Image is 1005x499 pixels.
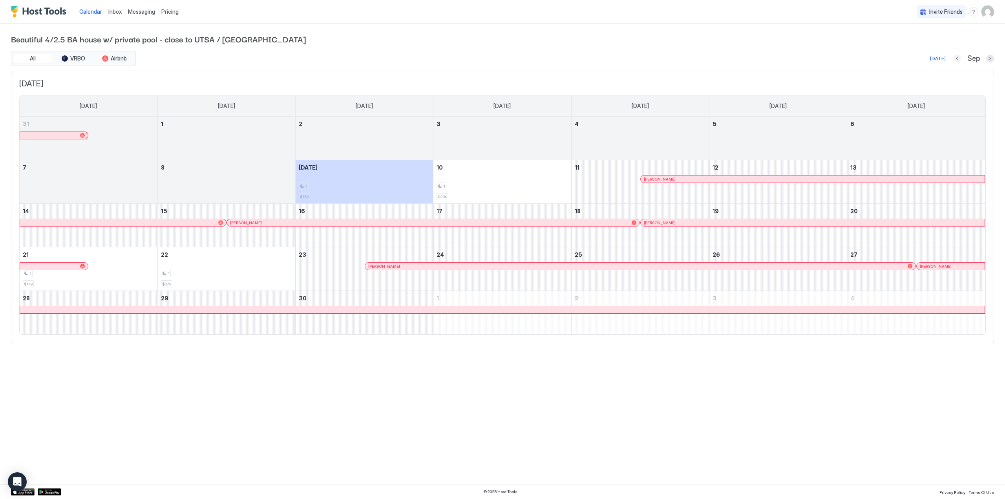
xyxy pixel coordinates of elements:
div: Open Intercom Messenger [8,472,27,491]
a: September 23, 2025 [296,247,433,262]
div: [PERSON_NAME] [920,264,981,269]
span: 1 [29,271,31,276]
td: September 7, 2025 [20,160,157,204]
span: 1 [161,121,163,127]
td: September 29, 2025 [157,291,295,334]
a: September 18, 2025 [572,204,709,218]
span: [DATE] [19,79,986,89]
span: $279 [162,281,171,287]
span: $179 [24,281,33,287]
span: [DATE] [908,102,925,110]
span: 16 [299,208,305,214]
a: App Store [11,488,35,495]
span: [PERSON_NAME] [644,220,676,225]
a: September 10, 2025 [433,160,571,175]
a: Thursday [624,95,657,117]
span: [PERSON_NAME] [368,264,400,269]
button: Airbnb [95,53,134,64]
a: September 11, 2025 [572,160,709,175]
td: October 1, 2025 [433,291,571,334]
span: 27 [850,251,857,258]
td: September 28, 2025 [20,291,157,334]
span: [PERSON_NAME] [230,220,262,225]
span: © 2025 Host Tools [483,489,517,494]
a: September 17, 2025 [433,204,571,218]
span: 21 [23,251,29,258]
td: September 3, 2025 [433,117,571,160]
a: Google Play Store [38,488,61,495]
span: 8 [161,164,164,171]
a: October 1, 2025 [433,291,571,305]
td: September 22, 2025 [157,247,295,291]
td: September 27, 2025 [847,247,985,291]
td: September 1, 2025 [157,117,295,160]
span: 26 [713,251,720,258]
a: September 3, 2025 [433,117,571,131]
td: September 19, 2025 [709,204,847,247]
a: Wednesday [486,95,519,117]
span: $239 [438,194,447,199]
span: 29 [161,295,168,302]
span: 22 [161,251,168,258]
td: September 23, 2025 [296,247,433,291]
button: VRBO [54,53,93,64]
a: October 4, 2025 [847,291,985,305]
td: September 5, 2025 [709,117,847,160]
td: September 25, 2025 [571,247,709,291]
span: Beautiful 4/2.5 BA house w/ private pool - close to UTSA / [GEOGRAPHIC_DATA] [11,33,994,45]
span: [DATE] [493,102,511,110]
a: September 28, 2025 [20,291,157,305]
a: September 22, 2025 [158,247,295,262]
td: September 26, 2025 [709,247,847,291]
span: Terms Of Use [968,490,994,495]
td: August 31, 2025 [20,117,157,160]
span: 1 [305,184,307,189]
span: 11 [575,164,579,171]
span: VRBO [70,55,85,62]
span: 3 [713,295,716,302]
span: 14 [23,208,29,214]
td: September 24, 2025 [433,247,571,291]
span: 7 [23,164,26,171]
span: 4 [850,295,854,302]
td: September 20, 2025 [847,204,985,247]
a: October 3, 2025 [709,291,847,305]
span: 6 [850,121,854,127]
div: User profile [981,5,994,18]
span: 2 [575,295,578,302]
a: September 16, 2025 [296,204,433,218]
a: September 15, 2025 [158,204,295,218]
span: 23 [299,251,306,258]
span: [DATE] [632,102,649,110]
span: 19 [713,208,719,214]
span: Sep [967,54,980,63]
a: September 14, 2025 [20,204,157,218]
a: September 4, 2025 [572,117,709,131]
a: Privacy Policy [939,488,965,496]
a: September 2, 2025 [296,117,433,131]
button: All [13,53,52,64]
a: Tuesday [348,95,381,117]
a: Sunday [72,95,105,117]
span: 1 [443,184,445,189]
div: [DATE] [930,55,946,62]
td: September 15, 2025 [157,204,295,247]
td: October 3, 2025 [709,291,847,334]
td: September 16, 2025 [296,204,433,247]
a: September 20, 2025 [847,204,985,218]
a: September 21, 2025 [20,247,157,262]
a: September 12, 2025 [709,160,847,175]
a: September 27, 2025 [847,247,985,262]
a: September 9, 2025 [296,160,433,175]
span: Privacy Policy [939,490,965,495]
a: September 26, 2025 [709,247,847,262]
span: Airbnb [111,55,127,62]
span: 30 [299,295,307,302]
span: Calendar [79,8,102,15]
td: September 21, 2025 [20,247,157,291]
a: October 2, 2025 [572,291,709,305]
span: 1 [437,295,439,302]
div: [PERSON_NAME] [644,220,981,225]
